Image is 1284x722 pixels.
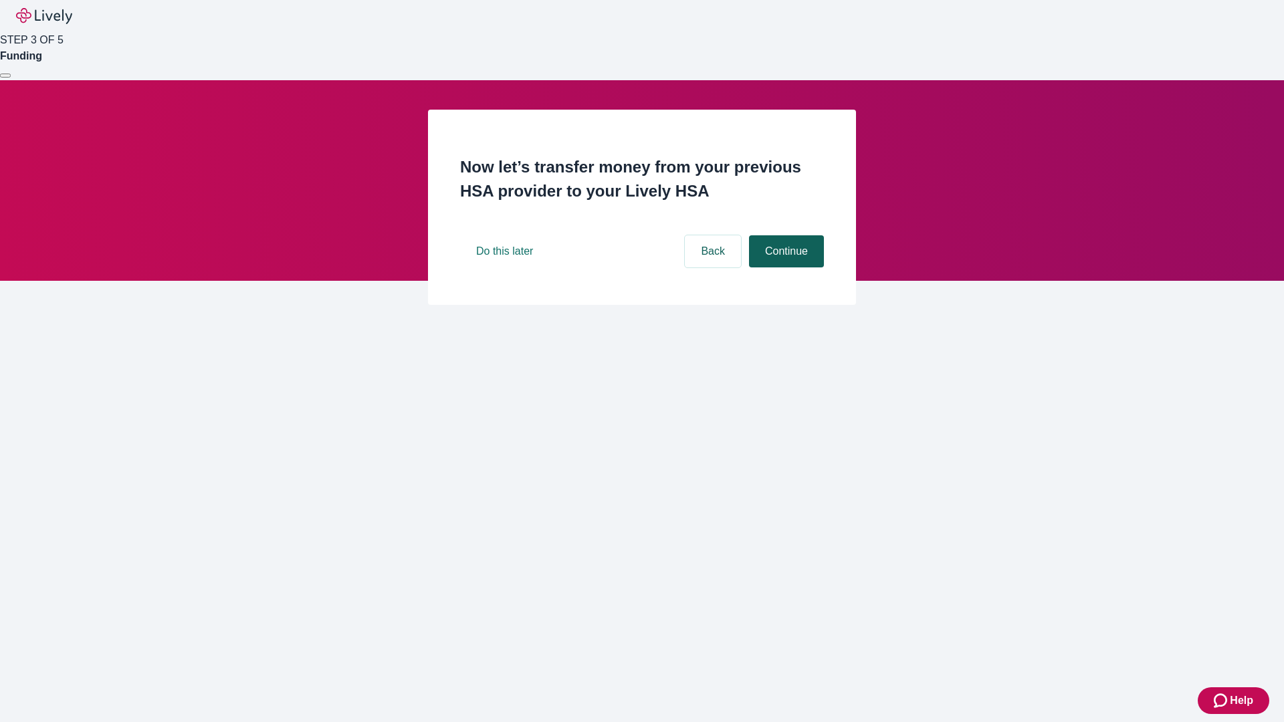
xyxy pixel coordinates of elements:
[16,8,72,24] img: Lively
[1230,693,1253,709] span: Help
[749,235,824,267] button: Continue
[685,235,741,267] button: Back
[460,155,824,203] h2: Now let’s transfer money from your previous HSA provider to your Lively HSA
[460,235,549,267] button: Do this later
[1214,693,1230,709] svg: Zendesk support icon
[1198,687,1269,714] button: Zendesk support iconHelp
